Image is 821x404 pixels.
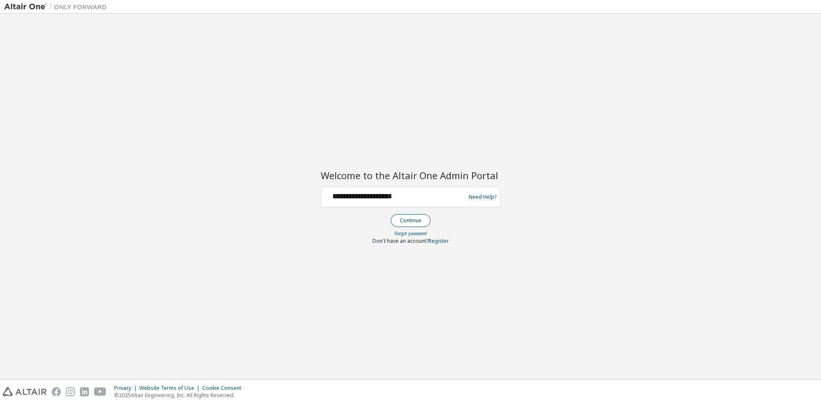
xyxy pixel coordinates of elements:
[372,237,428,245] span: Don't have an account?
[4,3,111,11] img: Altair One
[3,387,47,396] img: altair_logo.svg
[80,387,89,396] img: linkedin.svg
[94,387,106,396] img: youtube.svg
[395,230,427,236] a: Forgot password
[202,385,246,392] div: Cookie Consent
[52,387,61,396] img: facebook.svg
[428,237,449,245] a: Register
[114,392,246,399] p: © 2025 Altair Engineering, Inc. All Rights Reserved.
[114,385,139,392] div: Privacy
[321,169,500,181] h2: Welcome to the Altair One Admin Portal
[139,385,202,392] div: Website Terms of Use
[391,214,431,227] button: Continue
[66,387,75,396] img: instagram.svg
